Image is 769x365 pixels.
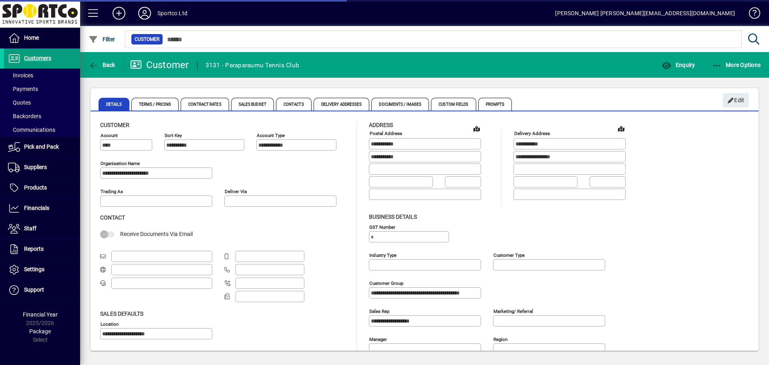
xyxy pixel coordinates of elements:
[4,280,80,300] a: Support
[205,59,300,72] div: 3131 - Paraparaumu Tennis Club
[157,7,187,20] div: Sportco Ltd
[4,219,80,239] a: Staff
[727,94,745,107] span: Edit
[24,34,39,41] span: Home
[4,109,80,123] a: Backorders
[101,161,140,166] mat-label: Organisation name
[100,122,129,128] span: Customer
[132,6,157,20] button: Profile
[470,122,483,135] a: View on map
[23,311,58,318] span: Financial Year
[314,98,370,111] span: Delivery Addresses
[4,137,80,157] a: Pick and Pack
[80,58,124,72] app-page-header-button: Back
[493,252,525,258] mat-label: Customer type
[257,133,285,138] mat-label: Account Type
[89,62,115,68] span: Back
[369,280,403,286] mat-label: Customer group
[231,98,274,111] span: Sales Budget
[555,7,735,20] div: [PERSON_NAME] [PERSON_NAME][EMAIL_ADDRESS][DOMAIN_NAME]
[369,214,417,220] span: Business details
[615,122,628,135] a: View on map
[24,164,47,170] span: Suppliers
[120,231,193,237] span: Receive Documents Via Email
[24,143,59,150] span: Pick and Pack
[4,96,80,109] a: Quotes
[24,286,44,293] span: Support
[29,328,51,335] span: Package
[181,98,229,111] span: Contract Rates
[24,225,36,232] span: Staff
[130,58,189,71] div: Customer
[8,99,31,106] span: Quotes
[135,35,159,43] span: Customer
[369,224,395,230] mat-label: GST Number
[24,246,44,252] span: Reports
[87,32,117,46] button: Filter
[8,86,38,92] span: Payments
[4,28,80,48] a: Home
[100,311,143,317] span: Sales defaults
[87,58,117,72] button: Back
[369,308,389,314] mat-label: Sales rep
[369,252,397,258] mat-label: Industry type
[4,239,80,259] a: Reports
[8,72,33,79] span: Invoices
[100,214,125,221] span: Contact
[493,308,533,314] mat-label: Marketing/ Referral
[723,93,749,107] button: Edit
[4,82,80,96] a: Payments
[24,266,44,272] span: Settings
[106,6,132,20] button: Add
[743,2,759,28] a: Knowledge Base
[493,336,507,342] mat-label: Region
[712,62,761,68] span: More Options
[276,98,312,111] span: Contacts
[99,98,129,111] span: Details
[4,69,80,82] a: Invoices
[371,98,429,111] span: Documents / Images
[101,133,118,138] mat-label: Account
[24,55,51,61] span: Customers
[101,189,123,194] mat-label: Trading as
[710,58,763,72] button: More Options
[660,58,697,72] button: Enquiry
[8,127,55,133] span: Communications
[369,122,393,128] span: Address
[4,157,80,177] a: Suppliers
[24,205,49,211] span: Financials
[8,113,41,119] span: Backorders
[89,36,115,42] span: Filter
[4,123,80,137] a: Communications
[4,178,80,198] a: Products
[662,62,695,68] span: Enquiry
[225,189,247,194] mat-label: Deliver via
[478,98,512,111] span: Prompts
[165,133,182,138] mat-label: Sort key
[4,260,80,280] a: Settings
[24,184,47,191] span: Products
[131,98,179,111] span: Terms / Pricing
[4,198,80,218] a: Financials
[369,336,387,342] mat-label: Manager
[431,98,476,111] span: Custom Fields
[101,321,119,327] mat-label: Location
